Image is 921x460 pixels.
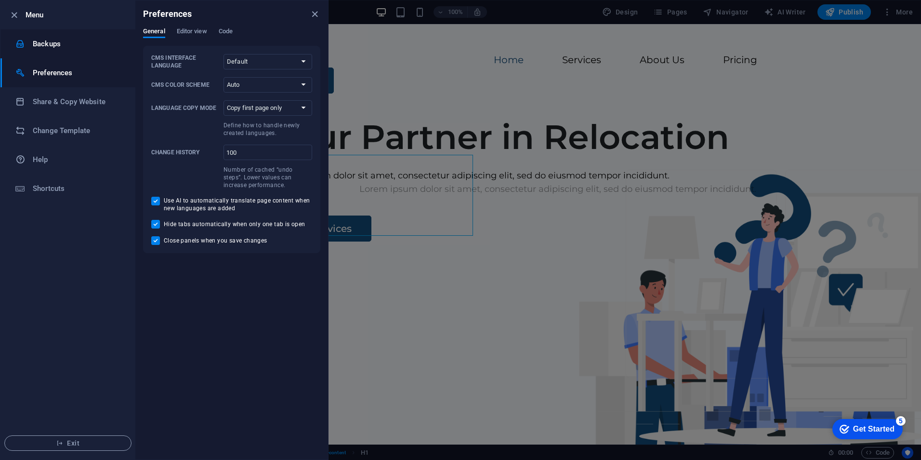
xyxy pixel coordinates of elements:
div: 5 [71,2,81,12]
div: Preferences [143,27,320,46]
div: Get Started 5 items remaining, 0% complete [8,5,78,25]
span: General [143,26,165,39]
h6: Change Template [33,125,122,136]
p: Change history [151,149,220,156]
p: CMS Interface Language [151,54,220,69]
span: Exit [13,439,123,447]
input: Change historyNumber of cached “undo steps”. Lower values can increase performance. [224,145,312,160]
p: Define how to handle newly created languages. [224,122,312,137]
span: Code [219,26,233,39]
h6: Preferences [33,67,122,79]
h6: Shortcuts [33,183,122,194]
p: Number of cached “undo steps”. Lower values can increase performance. [224,166,312,189]
h6: Backups [33,38,122,50]
select: CMS Interface Language [224,54,312,69]
span: Hide tabs automatically when only one tab is open [164,220,305,228]
span: Editor view [177,26,207,39]
select: Language Copy ModeDefine how to handle newly created languages. [224,100,312,116]
button: Exit [4,435,132,451]
h6: Menu [26,9,128,21]
p: CMS Color Scheme [151,81,220,89]
h6: Preferences [143,8,192,20]
select: CMS Color Scheme [224,77,312,93]
h6: Share & Copy Website [33,96,122,108]
button: close [309,8,320,20]
span: Close panels when you save changes [164,237,267,244]
div: Get Started [28,11,70,19]
h6: Help [33,154,122,165]
p: Language Copy Mode [151,104,220,112]
a: Help [0,145,135,174]
span: Use AI to automatically translate page content when new languages are added [164,197,312,212]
